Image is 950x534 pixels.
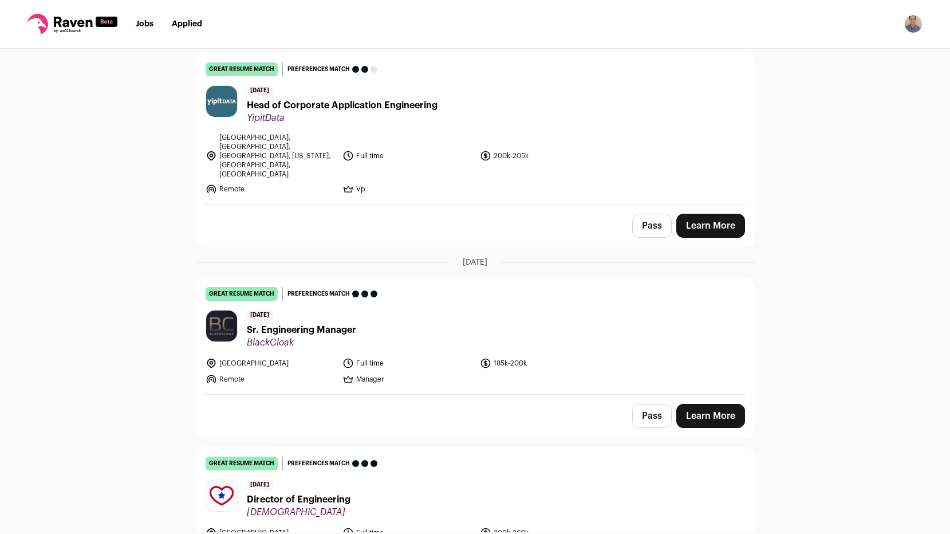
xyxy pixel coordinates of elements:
button: Open dropdown [904,15,923,33]
span: Preferences match [287,458,350,469]
img: 4977081-medium_jpg [904,15,923,33]
a: Learn More [676,404,745,428]
span: [DATE] [247,85,273,96]
a: great resume match Preferences match [DATE] Sr. Engineering Manager BlackCloak [GEOGRAPHIC_DATA] ... [196,278,754,394]
span: [DATE] [247,480,273,490]
div: great resume match [206,457,278,470]
a: great resume match Preferences match [DATE] Head of Corporate Application Engineering YipitData [... [196,53,754,204]
span: [DEMOGRAPHIC_DATA] [247,506,350,518]
span: YipitData [247,112,437,124]
li: Remote [206,183,336,195]
li: 185k-200k [480,358,610,369]
li: 200k-205k [480,133,610,179]
li: Remote [206,374,336,385]
span: Sr. Engineering Manager [247,323,356,337]
span: BlackCloak [247,337,356,348]
li: Full time [342,133,473,179]
img: 414ee962548d9eff61bb5c654a1182e663abc1b683245f73656471ec99465a4f.jpg [206,311,237,341]
span: Preferences match [287,288,350,300]
div: great resume match [206,287,278,301]
button: Pass [632,214,672,238]
a: Learn More [676,214,745,238]
span: Preferences match [287,64,350,75]
li: Full time [342,358,473,369]
span: [DATE] [463,257,487,268]
img: 86abc0f52df4d18fa54d1702f6a1702bfc7d9524f0033ad2c4a9b99e73e9b2c7.jpg [206,480,237,511]
li: Manager [342,374,473,385]
li: Vp [342,183,473,195]
li: [GEOGRAPHIC_DATA] [206,358,336,369]
span: [DATE] [247,310,273,321]
span: Head of Corporate Application Engineering [247,99,437,112]
li: [GEOGRAPHIC_DATA], [GEOGRAPHIC_DATA], [GEOGRAPHIC_DATA], [US_STATE], [GEOGRAPHIC_DATA], [GEOGRAPH... [206,133,336,179]
a: Applied [172,20,202,28]
div: great resume match [206,62,278,76]
span: Director of Engineering [247,493,350,506]
img: 8b250fd45368ab0fab3d48cbe3cf770bd3b92de6c6b99001af1a42694c296b5c [206,86,237,117]
a: Jobs [136,20,153,28]
button: Pass [632,404,672,428]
